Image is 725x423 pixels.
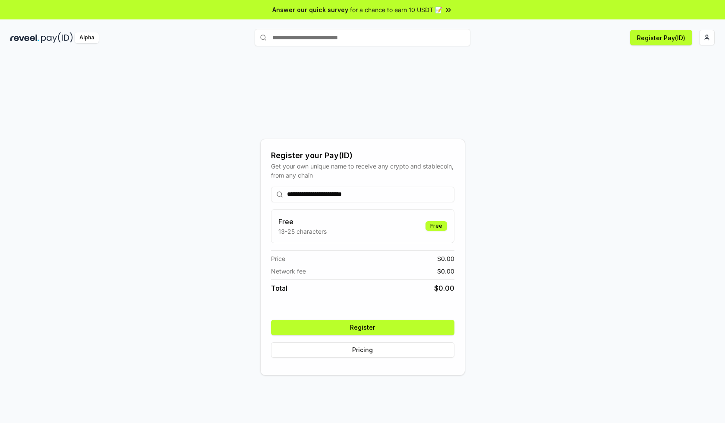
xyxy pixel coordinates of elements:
span: Price [271,254,285,263]
button: Pricing [271,342,454,358]
button: Register Pay(ID) [630,30,692,45]
span: for a chance to earn 10 USDT 📝 [350,5,442,14]
span: $ 0.00 [437,267,454,276]
div: Register your Pay(ID) [271,149,454,162]
div: Get your own unique name to receive any crypto and stablecoin, from any chain [271,162,454,180]
div: Alpha [75,32,99,43]
span: Total [271,283,287,293]
span: Network fee [271,267,306,276]
span: $ 0.00 [437,254,454,263]
span: Answer our quick survey [272,5,348,14]
h3: Free [278,216,327,227]
p: 13-25 characters [278,227,327,236]
img: pay_id [41,32,73,43]
button: Register [271,320,454,335]
div: Free [426,221,447,231]
span: $ 0.00 [434,283,454,293]
img: reveel_dark [10,32,39,43]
